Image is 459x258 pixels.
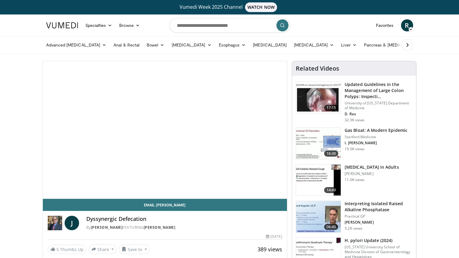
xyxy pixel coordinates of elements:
img: 11950cd4-d248-4755-8b98-ec337be04c84.150x105_q85_crop-smart_upscale.jpg [296,164,341,196]
a: Liver [337,39,360,51]
a: 17:15 Updated Guidelines in the Management of Large Colon Polyps: Inspecti… University of [US_STA... [296,81,413,123]
a: Email [PERSON_NAME] [43,199,287,211]
p: 11.0K views [345,177,365,182]
a: J [65,216,79,230]
a: Esophagus [215,39,250,51]
h3: Gas Bloat: A Modern Epidemic [345,127,407,133]
p: 19.0K views [345,147,365,151]
span: 5 [56,247,59,252]
a: 06:40 Interpreting Isolated Raised Alkaline Phosphatase Practical GP [PERSON_NAME] 5.2K views [296,201,413,233]
div: [DATE] [266,234,282,239]
p: University of [US_STATE] Department of Medicine [345,101,413,110]
a: [MEDICAL_DATA] [290,39,337,51]
h3: [MEDICAL_DATA] in Adults [345,164,399,170]
p: [PERSON_NAME] [345,171,399,176]
img: VuMedi Logo [46,22,78,28]
a: R [401,19,413,31]
p: 5.2K views [345,226,362,231]
a: Favorites [372,19,397,31]
a: [MEDICAL_DATA] [168,39,215,51]
a: 14:49 [MEDICAL_DATA] in Adults [PERSON_NAME] 11.0K views [296,164,413,196]
video-js: Video Player [43,61,287,199]
a: [MEDICAL_DATA] [249,39,290,51]
span: 17:15 [324,105,339,111]
p: Practical GP [345,214,413,219]
img: Dr. Waqar Qureshi [48,216,62,230]
img: dfcfcb0d-b871-4e1a-9f0c-9f64970f7dd8.150x105_q85_crop-smart_upscale.jpg [296,82,341,113]
a: [PERSON_NAME] [144,225,176,230]
span: 16:30 [324,151,339,157]
div: By FEATURING [86,225,282,230]
a: Vumedi Week 2025 ChannelWATCH NOW [47,2,412,12]
h3: H. pylori Update (2024) [345,237,413,244]
img: 480ec31d-e3c1-475b-8289-0a0659db689a.150x105_q85_crop-smart_upscale.jpg [296,128,341,159]
a: 5 Thumbs Up [48,245,86,254]
p: I. [PERSON_NAME] [345,141,407,145]
input: Search topics, interventions [169,18,290,33]
a: Browse [116,19,143,31]
p: Stanford Medicine [345,135,407,139]
p: 32.9K views [345,118,365,123]
a: Anal & Rectal [110,39,143,51]
a: [PERSON_NAME] [91,225,123,230]
span: WATCH NOW [245,2,277,12]
p: [PERSON_NAME] [345,220,413,225]
h3: Updated Guidelines in the Management of Large Colon Polyps: Inspecti… [345,81,413,100]
h3: Interpreting Isolated Raised Alkaline Phosphatase [345,201,413,213]
a: 16:30 Gas Bloat: A Modern Epidemic Stanford Medicine I. [PERSON_NAME] 19.0K views [296,127,413,159]
button: Share [89,244,117,254]
button: Save to [119,244,150,254]
img: 6a4ee52d-0f16-480d-a1b4-8187386ea2ed.150x105_q85_crop-smart_upscale.jpg [296,201,341,232]
h4: Related Videos [296,65,339,72]
a: Bowel [143,39,168,51]
a: Pancreas & [MEDICAL_DATA] [360,39,431,51]
p: D. Rex [345,112,413,116]
span: 389 views [257,246,282,253]
h4: Dyssynergic Defecation [86,216,282,222]
span: 06:40 [324,224,339,230]
a: Advanced [MEDICAL_DATA] [43,39,110,51]
span: 14:49 [324,187,339,193]
a: Specialties [82,19,116,31]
